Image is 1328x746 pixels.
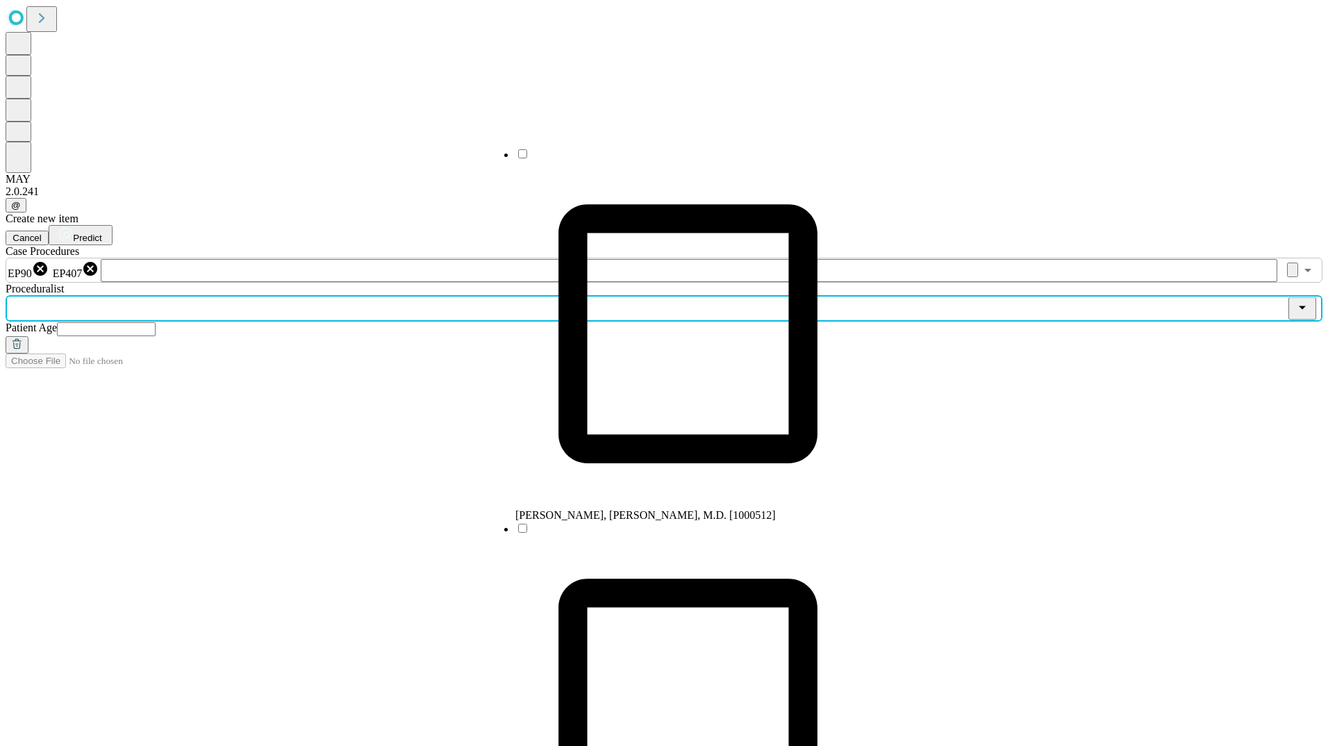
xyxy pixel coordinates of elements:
button: Open [1298,260,1318,280]
div: EP407 [53,260,99,280]
span: Create new item [6,213,78,224]
span: EP90 [8,267,32,279]
div: MAY [6,173,1322,185]
span: EP407 [53,267,83,279]
button: @ [6,198,26,213]
div: EP90 [8,260,49,280]
button: Close [1288,297,1316,320]
span: @ [11,200,21,210]
button: Clear [1287,263,1298,277]
div: 2.0.241 [6,185,1322,198]
span: Patient Age [6,322,57,333]
button: Cancel [6,231,49,245]
button: Predict [49,225,113,245]
span: Proceduralist [6,283,64,295]
span: Scheduled Procedure [6,245,79,257]
span: [PERSON_NAME], [PERSON_NAME], M.D. [1000512] [515,509,776,521]
span: Cancel [13,233,42,243]
span: Predict [73,233,101,243]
